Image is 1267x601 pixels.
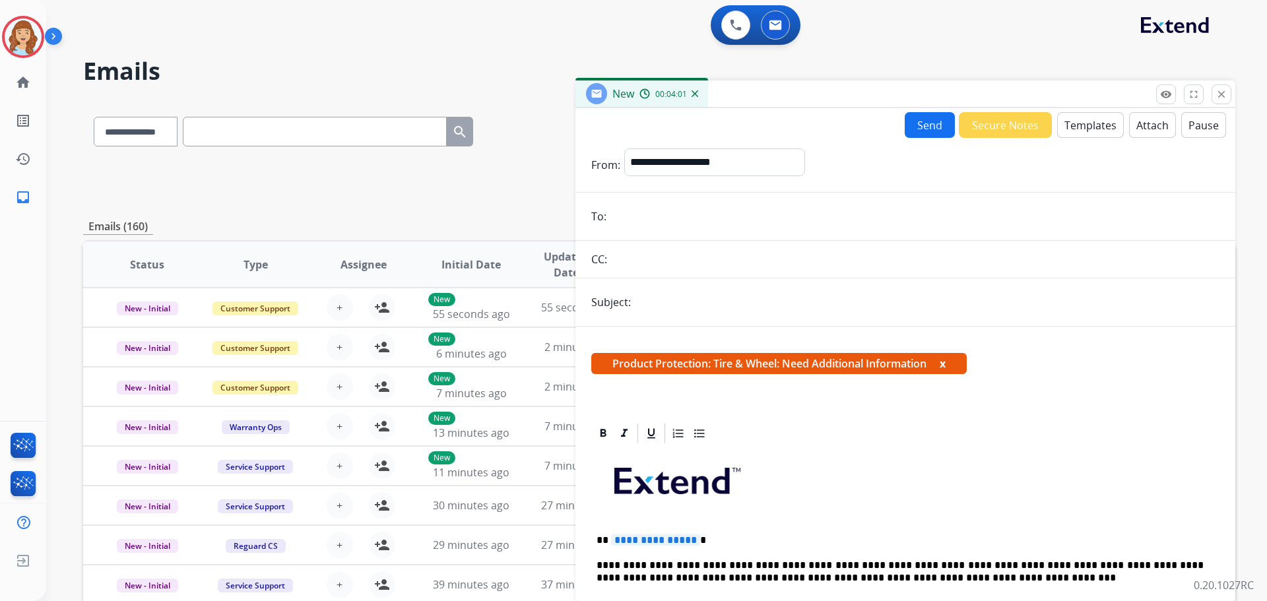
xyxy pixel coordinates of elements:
[374,300,390,315] mat-icon: person_add
[226,539,286,553] span: Reguard CS
[117,420,178,434] span: New - Initial
[544,419,615,433] span: 7 minutes ago
[218,579,293,592] span: Service Support
[541,577,618,592] span: 37 minutes ago
[374,379,390,395] mat-icon: person_add
[436,386,507,400] span: 7 minutes ago
[591,157,620,173] p: From:
[690,424,709,443] div: Bullet List
[327,571,353,598] button: +
[374,537,390,553] mat-icon: person_add
[212,301,298,315] span: Customer Support
[374,418,390,434] mat-icon: person_add
[433,538,509,552] span: 29 minutes ago
[433,465,509,480] span: 11 minutes ago
[441,257,501,272] span: Initial Date
[433,577,509,592] span: 39 minutes ago
[959,112,1052,138] button: Secure Notes
[15,113,31,129] mat-icon: list_alt
[218,499,293,513] span: Service Support
[15,189,31,205] mat-icon: inbox
[212,341,298,355] span: Customer Support
[374,577,390,592] mat-icon: person_add
[212,381,298,395] span: Customer Support
[591,208,606,224] p: To:
[337,418,342,434] span: +
[83,58,1235,84] h2: Emails
[130,257,164,272] span: Status
[117,539,178,553] span: New - Initial
[83,218,153,235] p: Emails (160)
[452,124,468,140] mat-icon: search
[905,112,955,138] button: Send
[544,459,615,473] span: 7 minutes ago
[374,339,390,355] mat-icon: person_add
[1057,112,1124,138] button: Templates
[541,498,618,513] span: 27 minutes ago
[117,499,178,513] span: New - Initial
[15,151,31,167] mat-icon: history
[222,420,290,434] span: Warranty Ops
[591,294,631,310] p: Subject:
[337,300,342,315] span: +
[655,89,687,100] span: 00:04:01
[612,86,634,101] span: New
[544,379,615,394] span: 2 minutes ago
[5,18,42,55] img: avatar
[327,492,353,519] button: +
[428,451,455,464] p: New
[337,379,342,395] span: +
[337,458,342,474] span: +
[1181,112,1226,138] button: Pause
[428,372,455,385] p: New
[428,412,455,425] p: New
[1160,88,1172,100] mat-icon: remove_red_eye
[541,300,618,315] span: 55 seconds ago
[668,424,688,443] div: Ordered List
[433,498,509,513] span: 30 minutes ago
[593,424,613,443] div: Bold
[327,294,353,321] button: +
[337,577,342,592] span: +
[374,458,390,474] mat-icon: person_add
[641,424,661,443] div: Underline
[327,413,353,439] button: +
[541,538,618,552] span: 27 minutes ago
[117,341,178,355] span: New - Initial
[591,353,967,374] span: Product Protection: Tire & Wheel: Need Additional Information
[117,460,178,474] span: New - Initial
[436,346,507,361] span: 6 minutes ago
[327,373,353,400] button: +
[244,257,268,272] span: Type
[218,460,293,474] span: Service Support
[117,301,178,315] span: New - Initial
[428,293,455,306] p: New
[117,579,178,592] span: New - Initial
[940,356,946,371] button: x
[433,307,510,321] span: 55 seconds ago
[1216,88,1227,100] mat-icon: close
[544,340,615,354] span: 2 minutes ago
[327,532,353,558] button: +
[614,424,634,443] div: Italic
[337,537,342,553] span: +
[327,334,353,360] button: +
[1194,577,1254,593] p: 0.20.1027RC
[374,497,390,513] mat-icon: person_add
[337,497,342,513] span: +
[536,249,597,280] span: Updated Date
[117,381,178,395] span: New - Initial
[337,339,342,355] span: +
[341,257,387,272] span: Assignee
[433,426,509,440] span: 13 minutes ago
[1129,112,1176,138] button: Attach
[1188,88,1200,100] mat-icon: fullscreen
[15,75,31,90] mat-icon: home
[428,332,455,346] p: New
[327,453,353,479] button: +
[591,251,607,267] p: CC:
